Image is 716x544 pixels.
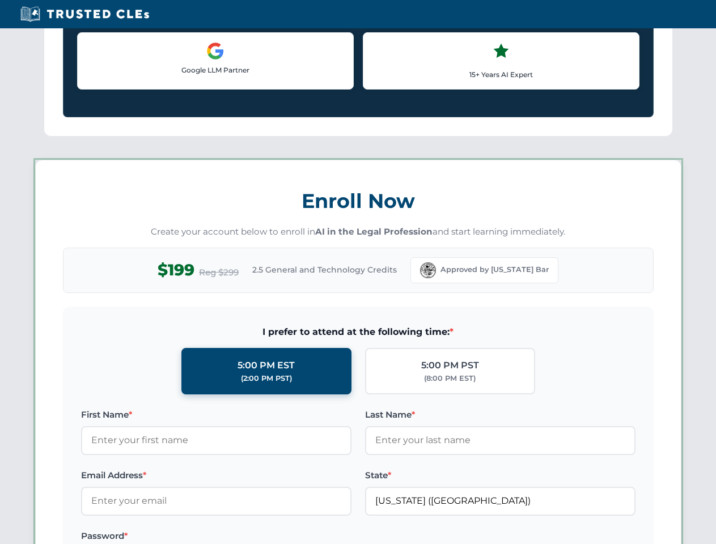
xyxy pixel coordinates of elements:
span: 2.5 General and Technology Credits [252,263,397,276]
input: Enter your first name [81,426,351,454]
p: Google LLM Partner [87,65,344,75]
label: Password [81,529,351,543]
span: $199 [158,257,194,283]
h3: Enroll Now [63,183,654,219]
div: 5:00 PM EST [238,358,295,373]
input: Enter your last name [365,426,635,454]
input: Enter your email [81,487,351,515]
div: (8:00 PM EST) [424,373,476,384]
img: Florida Bar [420,262,436,278]
label: Last Name [365,408,635,422]
label: State [365,469,635,482]
p: 15+ Years AI Expert [372,69,630,80]
img: Trusted CLEs [17,6,152,23]
div: (2:00 PM PST) [241,373,292,384]
strong: AI in the Legal Profession [315,226,433,237]
span: Reg $299 [199,266,239,279]
input: Florida (FL) [365,487,635,515]
span: I prefer to attend at the following time: [81,325,635,339]
span: Approved by [US_STATE] Bar [440,264,549,275]
img: Google [206,42,224,60]
label: Email Address [81,469,351,482]
label: First Name [81,408,351,422]
p: Create your account below to enroll in and start learning immediately. [63,226,654,239]
div: 5:00 PM PST [421,358,479,373]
